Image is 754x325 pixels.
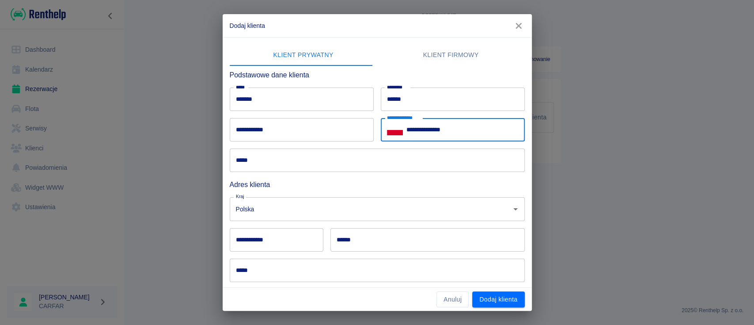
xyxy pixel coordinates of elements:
[472,291,524,308] button: Dodaj klienta
[223,14,532,37] h2: Dodaj klienta
[230,45,377,66] button: Klient prywatny
[230,179,525,190] h6: Adres klienta
[509,203,522,215] button: Otwórz
[387,123,403,137] button: Select country
[436,291,469,308] button: Anuluj
[230,45,525,66] div: lab API tabs example
[236,193,244,200] label: Kraj
[377,45,525,66] button: Klient firmowy
[230,69,525,80] h6: Podstawowe dane klienta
